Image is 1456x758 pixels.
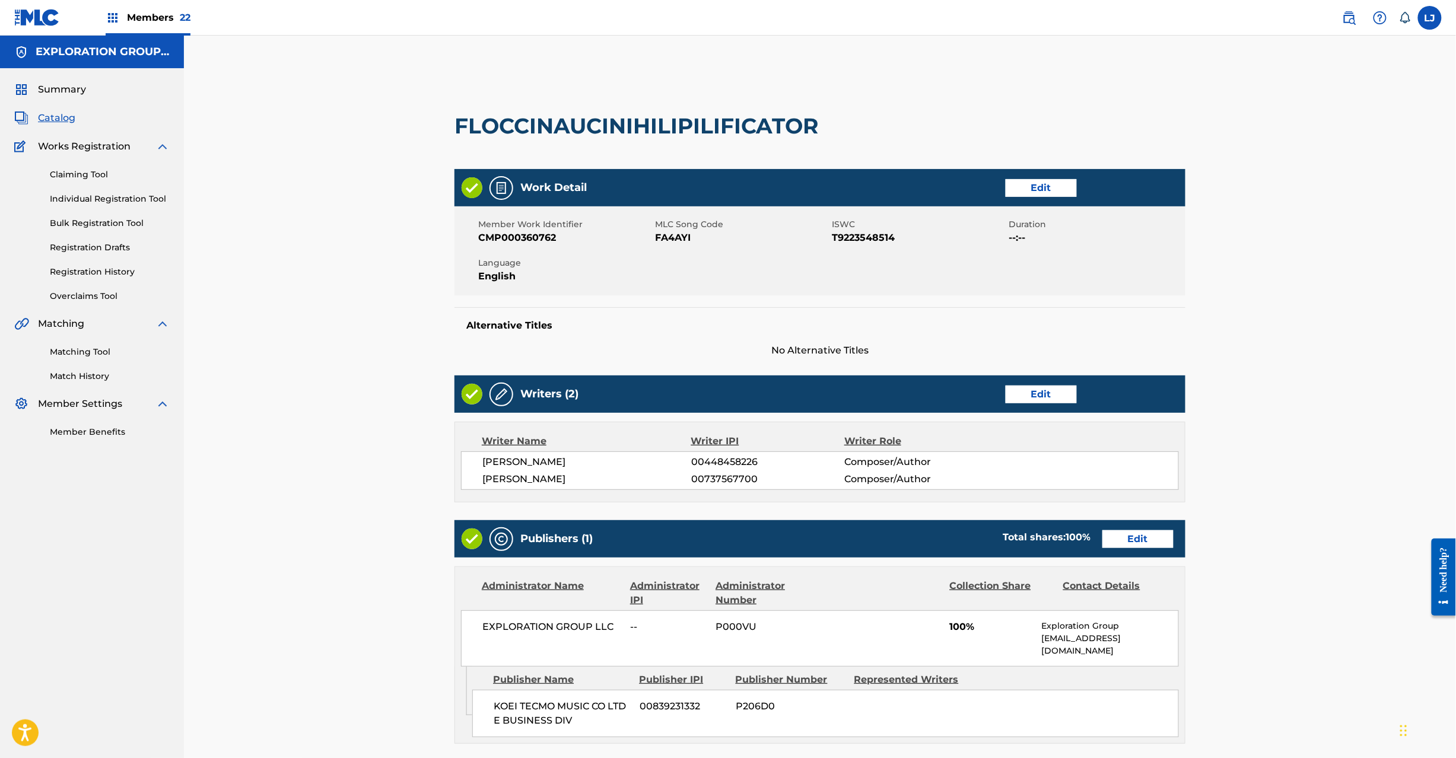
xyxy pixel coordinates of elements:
[155,139,170,154] img: expand
[50,370,170,383] a: Match History
[155,397,170,411] img: expand
[50,290,170,302] a: Overclaims Tool
[106,11,120,25] img: Top Rightsholders
[1042,632,1178,657] p: [EMAIL_ADDRESS][DOMAIN_NAME]
[1006,179,1077,197] a: Edit
[1399,12,1411,24] div: Notifications
[50,346,170,358] a: Matching Tool
[462,177,482,198] img: Valid
[736,699,845,714] span: P206D0
[493,673,630,687] div: Publisher Name
[50,217,170,230] a: Bulk Registration Tool
[494,532,508,546] img: Publishers
[736,673,845,687] div: Publisher Number
[494,387,508,402] img: Writers
[36,45,170,59] h5: EXPLORATION GROUP LLC
[127,11,190,24] span: Members
[1400,713,1407,749] div: Drag
[38,111,75,125] span: Catalog
[1102,530,1174,548] a: Edit
[520,181,587,195] h5: Work Detail
[1368,6,1392,30] div: Help
[691,472,844,486] span: 00737567700
[1342,11,1356,25] img: search
[478,269,652,284] span: English
[1063,579,1168,607] div: Contact Details
[1423,530,1456,625] iframe: Resource Center
[716,620,821,634] span: P000VU
[50,241,170,254] a: Registration Drafts
[14,82,86,97] a: SummarySummary
[482,455,691,469] span: [PERSON_NAME]
[14,45,28,59] img: Accounts
[1042,620,1178,632] p: Exploration Group
[520,387,578,401] h5: Writers (2)
[655,218,829,231] span: MLC Song Code
[1003,530,1091,544] div: Total shares:
[38,317,84,331] span: Matching
[50,426,170,438] a: Member Benefits
[14,317,29,331] img: Matching
[14,139,30,154] img: Works Registration
[640,699,727,714] span: 00839231332
[466,320,1174,332] h5: Alternative Titles
[462,384,482,405] img: Valid
[520,532,593,546] h5: Publishers (1)
[14,9,60,26] img: MLC Logo
[832,218,1006,231] span: ISWC
[462,528,482,549] img: Valid
[14,397,28,411] img: Member Settings
[949,620,1033,634] span: 100%
[478,218,652,231] span: Member Work Identifier
[1418,6,1442,30] div: User Menu
[1009,218,1182,231] span: Duration
[454,343,1185,358] span: No Alternative Titles
[50,168,170,181] a: Claiming Tool
[631,620,707,634] span: --
[1009,231,1182,245] span: --:--
[655,231,829,245] span: FA4AYI
[478,257,652,269] span: Language
[14,82,28,97] img: Summary
[691,455,844,469] span: 00448458226
[478,231,652,245] span: CMP000360762
[494,181,508,195] img: Work Detail
[1373,11,1387,25] img: help
[844,434,984,448] div: Writer Role
[844,472,984,486] span: Composer/Author
[639,673,726,687] div: Publisher IPI
[716,579,820,607] div: Administrator Number
[14,111,28,125] img: Catalog
[630,579,707,607] div: Administrator IPI
[482,579,621,607] div: Administrator Name
[950,579,1054,607] div: Collection Share
[1066,531,1091,543] span: 100 %
[1006,386,1077,403] a: Edit
[832,231,1006,245] span: T9223548514
[180,12,190,23] span: 22
[38,397,122,411] span: Member Settings
[14,111,75,125] a: CatalogCatalog
[38,139,131,154] span: Works Registration
[482,434,691,448] div: Writer Name
[1337,6,1361,30] a: Public Search
[494,699,631,728] span: KOEI TECMO MUSIC CO LTD E BUSINESS DIV
[1397,701,1456,758] iframe: Chat Widget
[50,193,170,205] a: Individual Registration Tool
[691,434,845,448] div: Writer IPI
[482,620,622,634] span: EXPLORATION GROUP LLC
[50,266,170,278] a: Registration History
[155,317,170,331] img: expand
[454,113,824,139] h2: FLOCCINAUCINIHILIPILIFICATOR
[854,673,964,687] div: Represented Writers
[482,472,691,486] span: [PERSON_NAME]
[844,455,984,469] span: Composer/Author
[38,82,86,97] span: Summary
